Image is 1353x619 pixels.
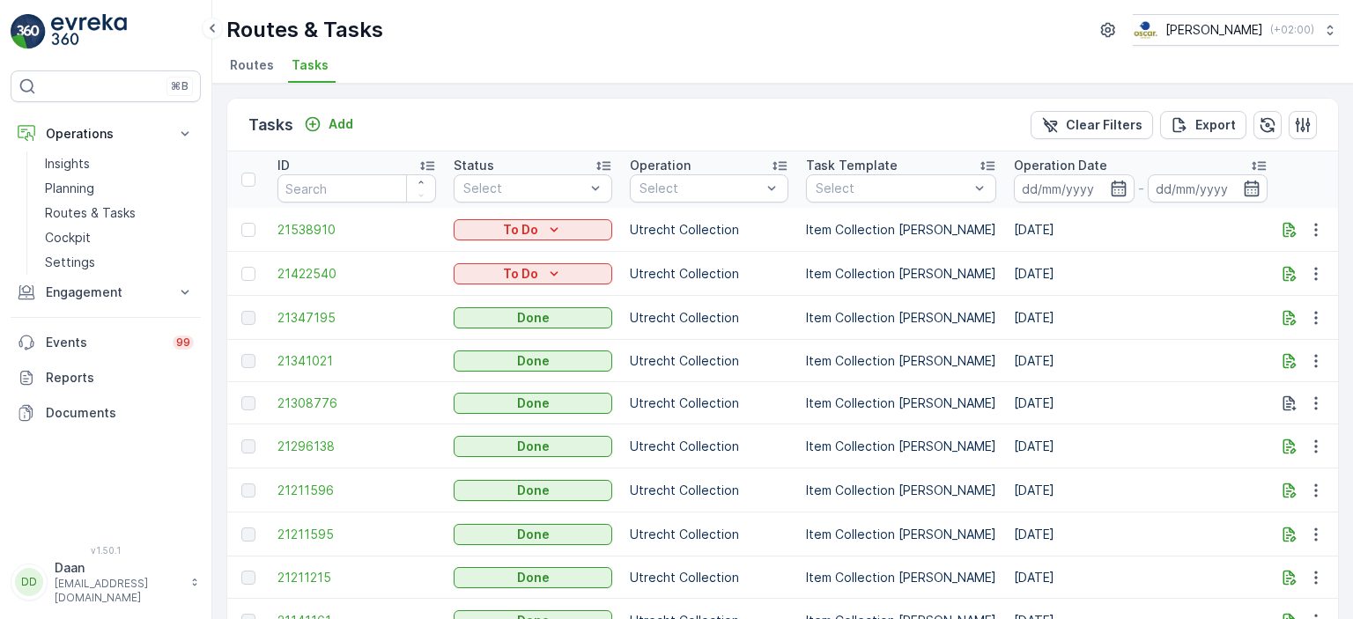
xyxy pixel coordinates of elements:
[1014,157,1107,174] p: Operation Date
[1014,174,1135,203] input: dd/mm/yyyy
[630,569,788,586] p: Utrecht Collection
[241,483,255,497] div: Toggle Row Selected
[230,56,274,74] span: Routes
[248,113,293,137] p: Tasks
[517,394,550,412] p: Done
[45,180,94,197] p: Planning
[517,482,550,499] p: Done
[517,309,550,327] p: Done
[806,352,996,370] p: Item Collection [PERSON_NAME]
[38,151,201,176] a: Insights
[630,221,788,239] p: Utrecht Collection
[277,174,436,203] input: Search
[38,201,201,225] a: Routes & Tasks
[517,352,550,370] p: Done
[517,569,550,586] p: Done
[806,221,996,239] p: Item Collection [PERSON_NAME]
[630,309,788,327] p: Utrecht Collection
[277,394,436,412] a: 21308776
[241,223,255,237] div: Toggle Row Selected
[1031,111,1153,139] button: Clear Filters
[277,309,436,327] a: 21347195
[630,482,788,499] p: Utrecht Collection
[1138,178,1144,199] p: -
[454,157,494,174] p: Status
[454,219,612,240] button: To Do
[277,265,436,283] a: 21422540
[630,394,788,412] p: Utrecht Collection
[1133,20,1158,40] img: basis-logo_rgb2x.png
[1148,174,1268,203] input: dd/mm/yyyy
[806,265,996,283] p: Item Collection [PERSON_NAME]
[38,176,201,201] a: Planning
[454,436,612,457] button: Done
[38,225,201,250] a: Cockpit
[277,157,290,174] p: ID
[241,396,255,410] div: Toggle Row Selected
[454,480,612,501] button: Done
[11,545,201,556] span: v 1.50.1
[1005,340,1276,382] td: [DATE]
[816,180,969,197] p: Select
[454,263,612,284] button: To Do
[55,577,181,605] p: [EMAIL_ADDRESS][DOMAIN_NAME]
[277,438,436,455] a: 21296138
[1270,23,1314,37] p: ( +02:00 )
[277,569,436,586] a: 21211215
[277,526,436,543] a: 21211595
[46,404,194,422] p: Documents
[226,16,383,44] p: Routes & Tasks
[454,393,612,414] button: Done
[806,438,996,455] p: Item Collection [PERSON_NAME]
[277,221,436,239] span: 21538910
[45,254,95,271] p: Settings
[46,125,166,143] p: Operations
[15,568,43,596] div: DD
[45,204,136,222] p: Routes & Tasks
[51,14,127,49] img: logo_light-DOdMpM7g.png
[11,116,201,151] button: Operations
[806,309,996,327] p: Item Collection [PERSON_NAME]
[55,559,181,577] p: Daan
[45,155,90,173] p: Insights
[806,394,996,412] p: Item Collection [PERSON_NAME]
[11,14,46,49] img: logo
[241,311,255,325] div: Toggle Row Selected
[517,438,550,455] p: Done
[1005,424,1276,468] td: [DATE]
[11,275,201,310] button: Engagement
[45,229,91,247] p: Cockpit
[1005,208,1276,252] td: [DATE]
[454,350,612,372] button: Done
[503,265,538,283] p: To Do
[517,526,550,543] p: Done
[46,369,194,387] p: Reports
[241,354,255,368] div: Toggle Row Selected
[630,265,788,283] p: Utrecht Collection
[630,352,788,370] p: Utrecht Collection
[1160,111,1246,139] button: Export
[1005,512,1276,556] td: [DATE]
[11,559,201,605] button: DDDaan[EMAIL_ADDRESS][DOMAIN_NAME]
[46,284,166,301] p: Engagement
[329,115,353,133] p: Add
[11,325,201,360] a: Events99
[630,157,691,174] p: Operation
[277,482,436,499] a: 21211596
[241,571,255,585] div: Toggle Row Selected
[38,250,201,275] a: Settings
[1165,21,1263,39] p: [PERSON_NAME]
[277,352,436,370] a: 21341021
[1005,468,1276,512] td: [DATE]
[503,221,538,239] p: To Do
[454,524,612,545] button: Done
[1005,296,1276,340] td: [DATE]
[46,334,162,351] p: Events
[1133,14,1339,46] button: [PERSON_NAME](+02:00)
